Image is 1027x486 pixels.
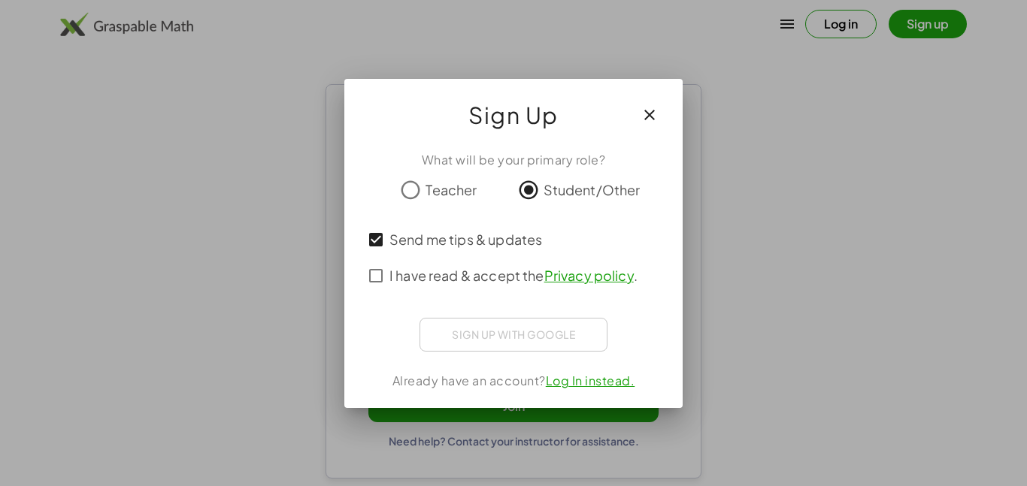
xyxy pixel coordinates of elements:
[546,373,635,388] a: Log In instead.
[468,97,559,133] span: Sign Up
[544,180,641,200] span: Student/Other
[389,229,542,249] span: Send me tips & updates
[389,265,638,285] span: I have read & accept the .
[362,151,665,169] div: What will be your primary role?
[426,180,477,200] span: Teacher
[362,372,665,390] div: Already have an account?
[544,267,634,284] a: Privacy policy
